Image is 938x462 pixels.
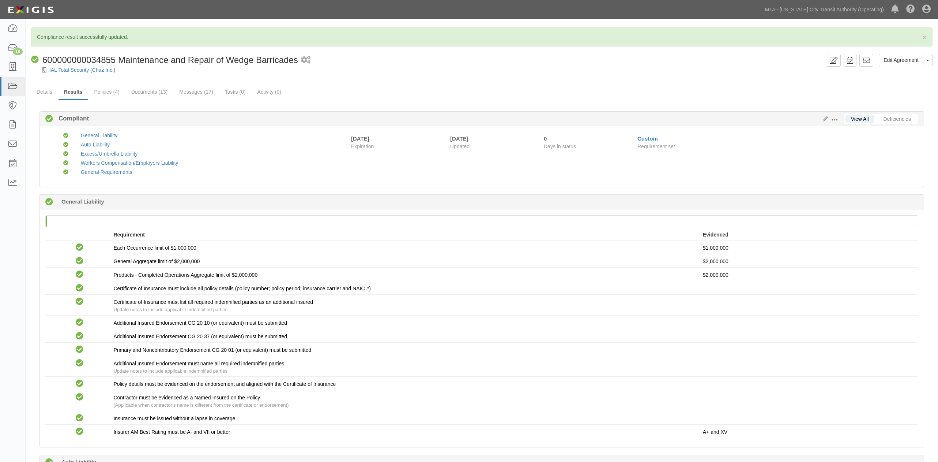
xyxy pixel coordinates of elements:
[845,115,874,123] a: View All
[113,361,284,366] span: Additional Insured Endorsement must name all required indemnified parties
[113,347,311,353] span: Primary and Noncontributory Endorsement CG 20 01 (or equivalent) must be submitted
[544,135,632,142] div: Since 10/10/2025
[63,142,68,148] i: Compliant
[113,381,336,387] span: Policy details must be evidenced on the endorsement and aligned with the Certificate of Insurance
[81,169,132,175] a: General Requirements
[61,198,104,205] b: General Liability
[450,135,533,142] div: [DATE]
[13,48,23,55] div: 18
[703,428,913,436] p: A+ and XV
[113,320,287,326] span: Additional Insured Endorsement CG 20 10 (or equivalent) must be submitted
[81,133,117,138] a: General Liability
[81,151,138,157] a: Excess/Umbrella Liability
[76,284,83,292] i: Compliant
[81,142,110,148] a: Auto Liability
[37,33,927,41] p: Compliance result successfully updated.
[113,307,227,312] span: Update notes to include applicable indemnified parties
[113,368,227,374] span: Update notes to include applicable indemnified parties
[351,143,445,150] span: Expiration
[76,380,83,388] i: Compliant
[637,144,675,149] span: Requirement set
[76,394,83,401] i: Compliant
[76,332,83,340] i: Compliant
[252,85,287,99] a: Activity (0)
[42,55,298,65] span: 600000000034855 Maintenance and Repair of Wedge Barricades
[31,85,58,99] a: Details
[113,395,260,400] span: Contractor must be evidenced as a Named Insured on the Policy
[820,116,828,122] a: Edit Results
[113,402,289,408] span: (Applicable when contractor’s name is different from the certificate or endorsement)
[45,198,53,206] i: Compliant 260 days (since 01/23/2025)
[76,298,83,306] i: Compliant
[5,3,56,16] img: logo-5460c22ac91f19d4615b14bd174203de0afe785f0fc80cf4dbbc73dc1793850b.png
[126,85,173,99] a: Documents (13)
[219,85,251,99] a: Tasks (0)
[113,416,235,421] span: Insurance must be issued without a lapse in coverage
[113,272,257,278] span: Products - Completed Operations Aggregate limit of $2,000,000
[88,85,125,99] a: Policies (4)
[76,244,83,252] i: Compliant
[922,33,927,41] span: ×
[76,346,83,354] i: Compliant
[761,2,888,17] a: MTA - [US_STATE] City Transit Authority (Operating)
[45,115,53,123] i: Compliant
[174,85,219,99] a: Messages (17)
[703,258,913,265] p: $2,000,000
[63,152,68,157] i: Compliant
[906,5,915,14] i: Help Center - Complianz
[76,428,83,436] i: Compliant
[703,232,728,238] strong: Evidenced
[113,334,287,339] span: Additional Insured Endorsement CG 20 37 (or equivalent) must be submitted
[76,257,83,265] i: Compliant
[76,414,83,422] i: Compliant
[113,299,313,305] span: Certificate of Insurance must list all required indemnified parties as an additional insured
[922,33,927,41] button: Close
[113,245,196,251] span: Each Occurrence limit of $1,000,000
[113,232,145,238] strong: Requirement
[49,67,116,73] a: IAL Total Security (Chaz Inc.)
[63,161,68,166] i: Compliant
[879,54,923,66] a: Edit Agreement
[31,54,298,66] div: 600000000034855 Maintenance and Repair of Wedge Barricades
[878,115,916,123] a: Deficiencies
[31,56,39,64] i: Compliant
[63,170,68,175] i: Compliant
[53,114,89,123] b: Compliant
[544,144,576,149] span: Days in status
[76,271,83,279] i: Compliant
[450,144,470,149] span: Updated
[63,133,68,138] i: Compliant
[81,160,178,166] a: Workers Compensation/Employers Liability
[301,56,310,64] i: 1 scheduled workflow
[76,319,83,327] i: Compliant
[703,244,913,252] p: $1,000,000
[113,258,200,264] span: General Aggregate limit of $2,000,000
[351,135,369,142] div: [DATE]
[76,359,83,367] i: Compliant
[113,286,370,291] span: Certificate of Insurance must include all policy details (policy number; policy period; insurance...
[637,135,658,142] a: Custom
[113,429,230,435] span: Insurer AM Best Rating must be A- and VII or better
[59,85,88,100] a: Results
[703,271,913,279] p: $2,000,000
